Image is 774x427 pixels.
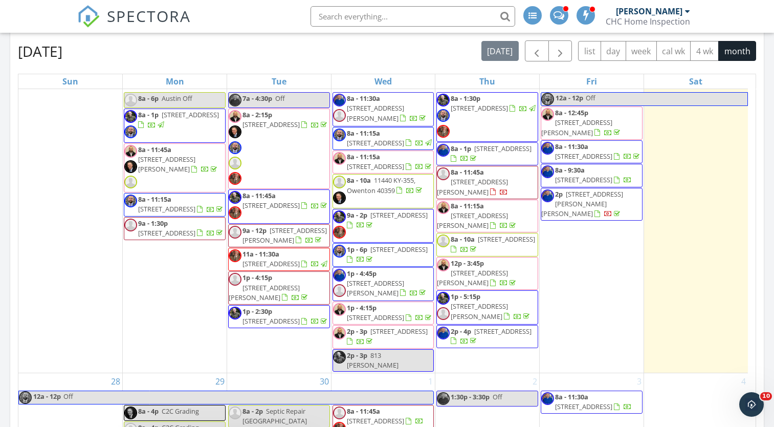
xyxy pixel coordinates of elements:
[525,40,549,61] button: Previous month
[242,407,263,416] span: 8a - 2p
[437,392,450,405] img: img_4277.jpeg
[555,165,585,175] span: 8a - 9:30a
[138,228,195,238] span: [STREET_ADDRESS]
[437,307,450,320] img: default-user-f0147aede5fd5fa78ca7ade42f37bd4542148d508eef1c3d3ea960f66861d68b.jpg
[541,142,554,155] img: img_4277.jpeg
[162,94,192,103] span: Austin Off
[229,157,241,169] img: default-user-f0147aede5fd5fa78ca7ade42f37bd4542148d508eef1c3d3ea960f66861d68b.jpg
[436,166,538,199] a: 8a - 11:45a [STREET_ADDRESS][PERSON_NAME]
[555,392,632,411] a: 8a - 11:30a [STREET_ADDRESS]
[437,167,450,180] img: default-user-f0147aede5fd5fa78ca7ade42f37bd4542148d508eef1c3d3ea960f66861d68b.jpg
[347,327,428,346] a: 2p - 3p [STREET_ADDRESS]
[138,155,195,174] span: [STREET_ADDRESS][PERSON_NAME]
[213,373,227,390] a: Go to September 29, 2025
[437,177,508,196] span: [STREET_ADDRESS][PERSON_NAME]
[242,94,272,103] span: 7a - 4:30p
[333,243,434,266] a: 1p - 6p [STREET_ADDRESS]
[229,249,241,262] img: thumbnail_img_20230810_080111.jpg
[478,234,535,244] span: [STREET_ADDRESS]
[124,143,226,193] a: 8a - 11:45a [STREET_ADDRESS][PERSON_NAME]
[541,188,643,221] a: 2p [STREET_ADDRESS][PERSON_NAME][PERSON_NAME]
[451,94,537,113] a: 8a - 1:30p [STREET_ADDRESS]
[555,142,588,151] span: 8a - 11:30a
[242,249,329,268] a: 11a - 11:30a [STREET_ADDRESS]
[436,233,538,256] a: 8a - 10a [STREET_ADDRESS]
[347,152,433,171] a: 8a - 11:15a [STREET_ADDRESS]
[347,327,367,336] span: 2p - 3p
[370,210,428,220] span: [STREET_ADDRESS]
[718,41,756,61] button: month
[555,392,588,401] span: 8a - 11:30a
[242,226,267,235] span: 9a - 12p
[451,144,532,163] a: 8a - 1p [STREET_ADDRESS]
[229,307,241,319] img: img_7866.jpeg
[437,234,450,247] img: default-user-f0147aede5fd5fa78ca7ade42f37bd4542148d508eef1c3d3ea960f66861d68b.jpg
[541,164,643,187] a: 8a - 9:30a [STREET_ADDRESS]
[347,269,428,297] a: 1p - 4:45p [STREET_ADDRESS][PERSON_NAME]
[760,392,772,400] span: 10
[347,351,367,360] span: 2p - 3p
[451,292,480,301] span: 1p - 5:15p
[333,92,434,126] a: 8a - 11:30a [STREET_ADDRESS][PERSON_NAME]
[229,141,241,154] img: img_20230925_205229.jpg
[437,94,450,106] img: img_7866.jpeg
[242,191,276,200] span: 8a - 11:45a
[242,191,329,210] a: 8a - 11:45a [STREET_ADDRESS]
[435,75,540,373] td: Go to September 25, 2025
[347,176,424,195] a: 8a - 10a 11440 KY-355, Owenton 40359
[347,303,377,312] span: 1p - 4:15p
[333,351,346,364] img: img_7866.jpeg
[242,201,300,210] span: [STREET_ADDRESS]
[541,106,643,140] a: 8a - 12:45p [STREET_ADDRESS][PERSON_NAME]
[162,407,199,416] span: C2C Grading
[228,224,330,247] a: 9a - 12p [STREET_ADDRESS][PERSON_NAME]
[451,144,471,153] span: 8a - 1p
[242,249,279,259] span: 11a - 11:30a
[451,234,475,244] span: 8a - 10a
[437,259,450,271] img: img_7916.jpeg
[138,219,225,238] a: 9a - 1:30p [STREET_ADDRESS]
[739,392,764,417] iframe: Intercom live chat
[138,145,219,174] a: 8a - 11:45a [STREET_ADDRESS][PERSON_NAME]
[451,327,532,346] a: 2p - 4p [STREET_ADDRESS]
[333,127,434,150] a: 8a - 11:15a [STREET_ADDRESS]
[436,142,538,165] a: 8a - 1p [STREET_ADDRESS]
[530,373,539,390] a: Go to October 2, 2025
[347,210,367,220] span: 9a - 2p
[451,392,490,401] span: 1:30p - 3:30p
[436,200,538,233] a: 8a - 11:15a [STREET_ADDRESS][PERSON_NAME]
[541,108,554,121] img: img_7916.jpeg
[77,5,100,28] img: The Best Home Inspection Software - Spectora
[229,172,241,185] img: thumbnail_img_20230810_080111.jpg
[541,391,643,414] a: 8a - 11:30a [STREET_ADDRESS]
[477,74,497,89] a: Thursday
[333,325,434,348] a: 2p - 3p [STREET_ADDRESS]
[229,125,241,138] img: fb_img_1527701724893_1.jpg
[77,14,191,35] a: SPECTORA
[242,110,329,129] a: 8a - 2:15p [STREET_ADDRESS]
[228,271,330,305] a: 1p - 4:15p [STREET_ADDRESS][PERSON_NAME]
[347,245,428,264] a: 1p - 6p [STREET_ADDRESS]
[481,41,519,61] button: [DATE]
[555,189,563,199] span: 2p
[228,248,330,271] a: 11a - 11:30a [STREET_ADDRESS]
[370,245,428,254] span: [STREET_ADDRESS]
[541,118,612,137] span: [STREET_ADDRESS][PERSON_NAME]
[333,109,346,122] img: default-user-f0147aede5fd5fa78ca7ade42f37bd4542148d508eef1c3d3ea960f66861d68b.jpg
[333,209,434,243] a: 9a - 2p [STREET_ADDRESS]
[227,75,331,373] td: Go to September 23, 2025
[138,145,171,154] span: 8a - 11:45a
[586,93,595,102] span: Off
[123,75,227,373] td: Go to September 22, 2025
[347,313,404,322] span: [STREET_ADDRESS]
[242,407,307,425] span: Septic Repair [GEOGRAPHIC_DATA]
[555,175,612,184] span: [STREET_ADDRESS]
[124,94,137,106] img: default-user-f0147aede5fd5fa78ca7ade42f37bd4542148d508eef1c3d3ea960f66861d68b.jpg
[616,6,682,16] div: [PERSON_NAME]
[555,152,612,161] span: [STREET_ADDRESS]
[242,307,272,316] span: 1p - 2:30p
[436,325,538,348] a: 2p - 4p [STREET_ADDRESS]
[474,327,532,336] span: [STREET_ADDRESS]
[541,140,643,163] a: 8a - 11:30a [STREET_ADDRESS]
[555,108,588,117] span: 8a - 12:45p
